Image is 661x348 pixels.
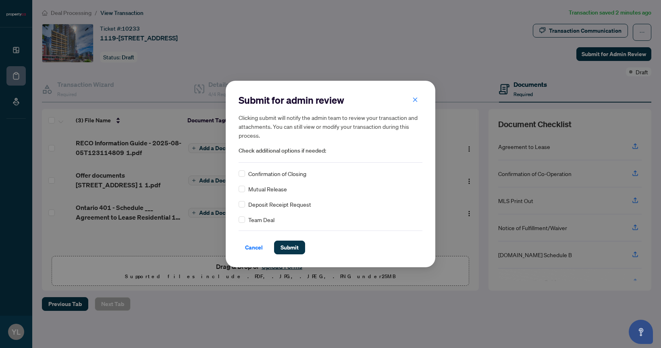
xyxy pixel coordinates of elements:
span: Submit [281,241,299,254]
span: close [412,97,418,103]
span: Team Deal [248,215,274,224]
h5: Clicking submit will notify the admin team to review your transaction and attachments. You can st... [239,113,422,140]
button: Open asap [629,320,653,344]
button: Submit [274,241,305,254]
span: Confirmation of Closing [248,169,306,178]
button: Cancel [239,241,269,254]
span: Deposit Receipt Request [248,200,311,209]
span: Cancel [245,241,263,254]
span: Mutual Release [248,184,287,193]
h2: Submit for admin review [239,94,422,107]
span: Check additional options if needed: [239,146,422,155]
